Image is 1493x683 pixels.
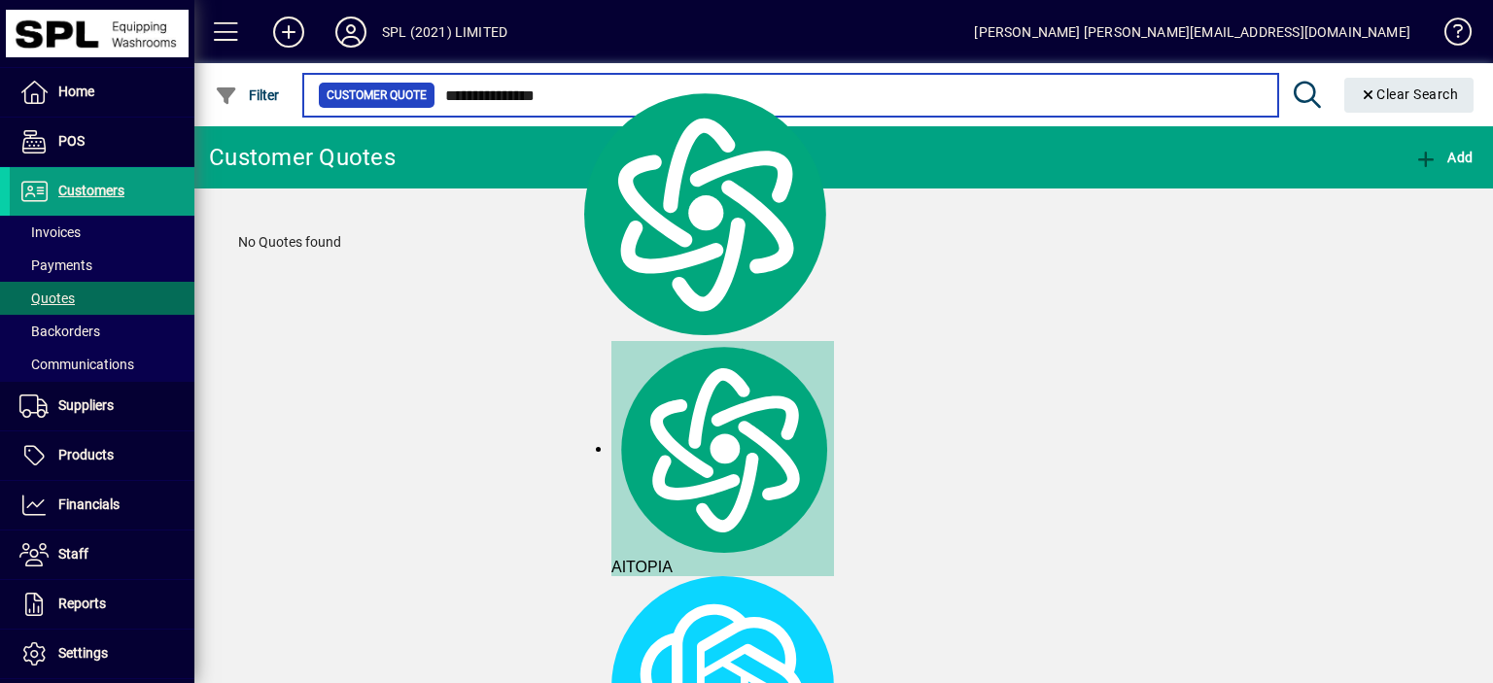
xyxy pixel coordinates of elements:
[10,431,194,480] a: Products
[58,84,94,99] span: Home
[10,382,194,430] a: Suppliers
[58,183,124,198] span: Customers
[58,447,114,462] span: Products
[10,216,194,249] a: Invoices
[10,249,194,282] a: Payments
[19,290,75,306] span: Quotes
[58,546,88,562] span: Staff
[1430,4,1469,67] a: Knowledge Base
[19,257,92,273] span: Payments
[19,357,134,372] span: Communications
[58,596,106,611] span: Reports
[611,341,834,576] div: AITOPIA
[320,15,382,50] button: Profile
[215,87,280,103] span: Filter
[10,282,194,315] a: Quotes
[10,630,194,678] a: Settings
[10,481,194,529] a: Financials
[219,213,1469,272] div: No Quotes found
[1360,86,1459,102] span: Clear Search
[209,142,396,173] div: Customer Quotes
[58,645,108,661] span: Settings
[10,530,194,579] a: Staff
[974,17,1410,48] div: [PERSON_NAME] [PERSON_NAME][EMAIL_ADDRESS][DOMAIN_NAME]
[1414,150,1473,165] span: Add
[1344,78,1475,113] button: Clear
[382,17,507,48] div: SPL (2021) LIMITED
[58,397,114,413] span: Suppliers
[258,15,320,50] button: Add
[58,133,85,149] span: POS
[210,78,285,113] button: Filter
[10,68,194,117] a: Home
[10,348,194,381] a: Communications
[19,224,81,240] span: Invoices
[327,85,427,105] span: Customer Quote
[10,118,194,166] a: POS
[10,580,194,629] a: Reports
[1409,140,1477,175] button: Add
[58,496,120,512] span: Financials
[10,315,194,348] a: Backorders
[19,324,100,339] span: Backorders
